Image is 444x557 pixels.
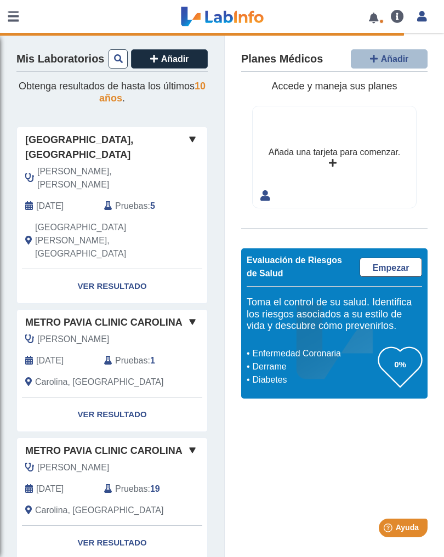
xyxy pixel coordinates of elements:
b: 1 [150,356,155,365]
span: Metro Pavia Clinic Carolina [25,444,183,458]
span: Metro Pavia Clinic Carolina [25,315,183,330]
div: : [96,200,175,213]
span: 10 años [99,81,206,104]
b: 19 [150,484,160,493]
span: Accede y maneja sus planes [271,81,397,92]
h4: Mis Laboratorios [16,53,104,66]
span: Almonte, Cesar [37,461,109,474]
span: Empezar [373,263,409,272]
a: Ver Resultado [17,397,207,432]
span: Evaluación de Riesgos de Salud [247,255,342,278]
span: Obtenga resultados de hasta los últimos . [19,81,206,104]
span: Añadir [381,54,409,64]
h5: Toma el control de su salud. Identifica los riesgos asociados a su estilo de vida y descubre cómo... [247,297,422,332]
a: Ver Resultado [17,269,207,304]
span: Pruebas [115,354,147,367]
h3: 0% [378,357,422,371]
span: Chinea Amadeo, Eduardo [37,165,167,191]
button: Añadir [131,49,208,69]
li: Diabetes [249,373,378,387]
a: Empezar [360,258,422,277]
button: Añadir [351,49,428,69]
h4: Planes Médicos [241,53,323,66]
span: 2025-03-21 [36,482,64,496]
span: Pruebas [115,200,147,213]
span: Carolina, PR [35,504,163,517]
span: Almonte, Cesar [37,333,109,346]
span: 2025-08-22 [36,354,64,367]
iframe: Help widget launcher [346,514,432,545]
span: Añadir [161,54,189,64]
span: [GEOGRAPHIC_DATA], [GEOGRAPHIC_DATA] [25,133,186,162]
b: 5 [150,201,155,211]
span: 2025-08-29 [36,200,64,213]
div: : [96,482,175,496]
div: Añada una tarjeta para comenzar. [269,146,400,159]
span: Carolina, PR [35,376,163,389]
span: San Juan, PR [35,221,167,260]
span: Pruebas [115,482,147,496]
li: Enfermedad Coronaria [249,347,378,360]
div: : [96,354,175,367]
li: Derrame [249,360,378,373]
